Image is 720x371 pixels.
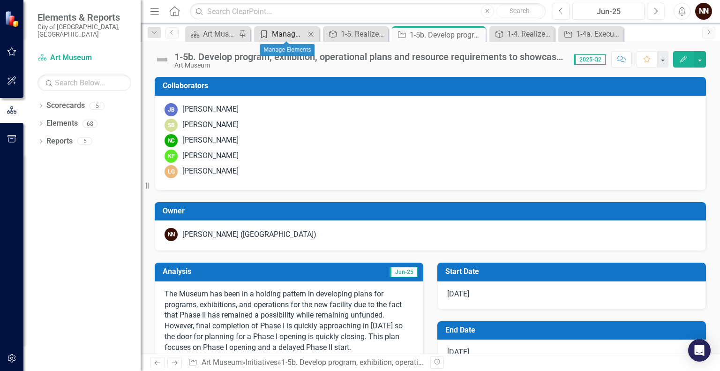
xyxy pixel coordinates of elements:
[37,12,131,23] span: Elements & Reports
[341,28,386,40] div: 1-5. Realize a transformed Museum experience.
[202,358,242,367] a: Art Museum
[688,339,711,362] div: Open Intercom Messenger
[695,3,712,20] button: NN
[46,136,73,147] a: Reports
[561,28,621,40] a: 1-4a. Execute construction to achieve the building transformation.
[46,100,85,111] a: Scorecards
[165,103,178,116] div: JB
[507,28,552,40] div: 1-4. Realize the comprehensive site plan.
[165,119,178,132] div: SB
[325,28,386,40] a: 1-5. Realize a transformed Museum experience.
[445,326,701,334] h3: End Date
[182,229,316,240] div: [PERSON_NAME] ([GEOGRAPHIC_DATA])
[165,150,178,163] div: KF
[510,7,530,15] span: Search
[174,62,564,69] div: Art Museum
[246,358,277,367] a: Initiatives
[163,82,701,90] h3: Collaborators
[182,104,239,115] div: [PERSON_NAME]
[203,28,236,40] div: Art Museum
[576,6,641,17] div: Jun-25
[77,137,92,145] div: 5
[163,207,701,215] h3: Owner
[272,28,305,40] div: Manage Elements
[37,23,131,38] small: City of [GEOGRAPHIC_DATA], [GEOGRAPHIC_DATA]
[82,120,97,128] div: 68
[576,28,621,40] div: 1-4a. Execute construction to achieve the building transformation.
[165,289,413,355] p: The Museum has been in a holding pattern in developing plans for programs, exhibitions, and opera...
[182,135,239,146] div: [PERSON_NAME]
[4,10,22,28] img: ClearPoint Strategy
[447,348,469,356] span: [DATE]
[188,357,423,368] div: » »
[260,44,315,56] div: Manage Elements
[37,75,131,91] input: Search Below...
[174,52,564,62] div: 1-5b. Develop program, exhibition, operational plans and resource requirements to showcase/levera...
[410,29,483,41] div: 1-5b. Develop program, exhibition, operational plans and resource requirements to showcase/levera...
[165,134,178,147] div: NC
[256,28,305,40] a: Manage Elements
[155,52,170,67] img: Not Defined
[163,267,290,276] h3: Analysis
[492,28,552,40] a: 1-4. Realize the comprehensive site plan.
[182,166,239,177] div: [PERSON_NAME]
[574,54,606,65] span: 2025-Q2
[37,53,131,63] a: Art Museum
[390,267,418,277] span: Jun-25
[572,3,645,20] button: Jun-25
[46,118,78,129] a: Elements
[447,289,469,298] span: [DATE]
[90,102,105,110] div: 5
[187,28,236,40] a: Art Museum
[182,120,239,130] div: [PERSON_NAME]
[190,3,545,20] input: Search ClearPoint...
[165,165,178,178] div: LG
[445,267,701,276] h3: Start Date
[165,228,178,241] div: NN
[496,5,543,18] button: Search
[182,151,239,161] div: [PERSON_NAME]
